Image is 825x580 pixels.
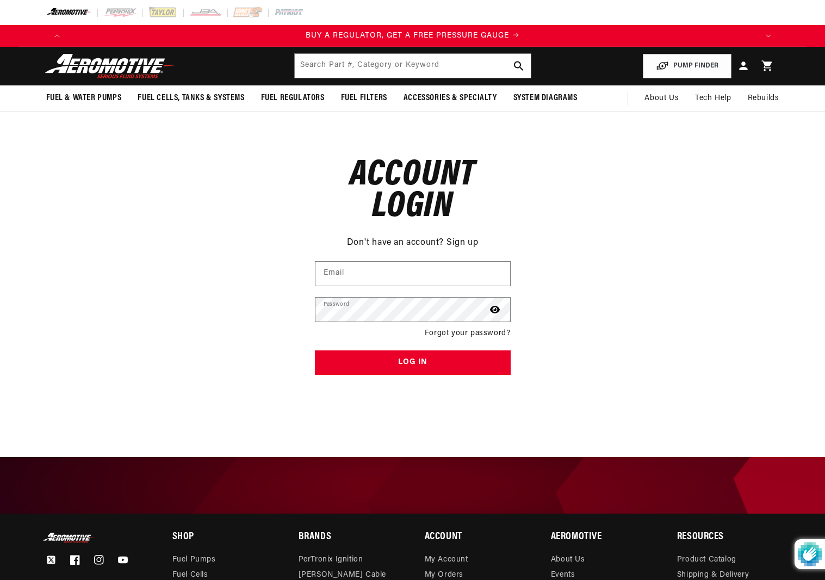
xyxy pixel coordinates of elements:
img: Aeromotive [42,533,96,543]
a: My Account [425,555,468,567]
a: About Us [636,85,687,112]
span: System Diagrams [513,92,578,104]
img: Aeromotive [42,53,178,79]
button: Translation missing: en.sections.announcements.previous_announcement [46,25,68,47]
button: search button [507,54,531,78]
h1: Account login [315,160,511,223]
span: Fuel Regulators [261,92,325,104]
summary: Fuel Regulators [253,85,333,111]
summary: Tech Help [687,85,739,112]
a: Fuel Pumps [172,555,216,567]
button: Log in [315,350,511,375]
summary: Rebuilds [740,85,787,112]
summary: System Diagrams [505,85,586,111]
span: BUY A REGULATOR, GET A FREE PRESSURE GAUGE [306,32,509,40]
span: Fuel Filters [341,92,387,104]
button: Translation missing: en.sections.announcements.next_announcement [758,25,779,47]
span: Tech Help [695,92,731,104]
a: PerTronix Ignition [299,555,363,567]
span: Fuel Cells, Tanks & Systems [138,92,244,104]
summary: Accessories & Specialty [395,85,505,111]
div: Don't have an account? [315,233,511,250]
summary: Fuel Filters [333,85,395,111]
img: Protected by hCaptcha [798,539,822,569]
span: About Us [644,94,679,102]
div: 1 of 4 [68,30,758,42]
span: Fuel & Water Pumps [46,92,122,104]
span: Accessories & Specialty [404,92,497,104]
a: Product Catalog [677,555,736,567]
span: Rebuilds [748,92,779,104]
slideshow-component: Translation missing: en.sections.announcements.announcement_bar [19,25,807,47]
summary: Fuel & Water Pumps [38,85,130,111]
a: About Us [551,555,585,567]
input: Email [315,262,510,286]
summary: Fuel Cells, Tanks & Systems [129,85,252,111]
a: Sign up [446,236,478,250]
a: BUY A REGULATOR, GET A FREE PRESSURE GAUGE [68,30,758,42]
button: PUMP FINDER [643,54,731,78]
div: Announcement [68,30,758,42]
input: Search by Part Number, Category or Keyword [295,54,531,78]
a: Forgot your password? [425,328,511,340]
